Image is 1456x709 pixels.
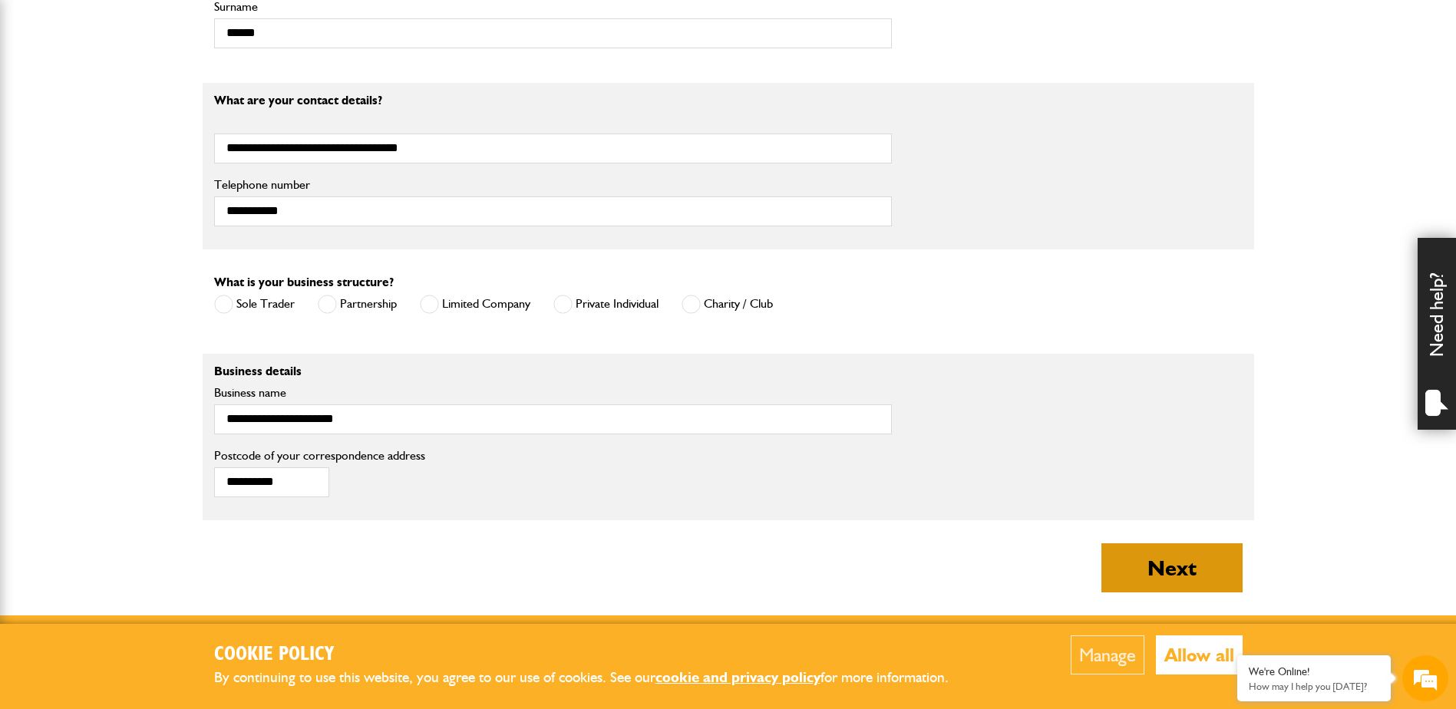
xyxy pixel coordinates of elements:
label: Partnership [318,295,397,314]
img: d_20077148190_company_1631870298795_20077148190 [26,85,64,107]
label: Private Individual [553,295,659,314]
input: Enter your email address [20,187,280,221]
label: What is your business structure? [214,276,394,289]
h2: Cookie Policy [214,643,974,667]
label: Postcode of your correspondence address [214,450,448,462]
p: How may I help you today? [1249,681,1379,692]
label: Limited Company [420,295,530,314]
button: Next [1101,543,1243,592]
label: Telephone number [214,179,892,191]
textarea: Type your message and hit 'Enter' [20,278,280,460]
div: Chat with us now [80,86,258,106]
label: Charity / Club [682,295,773,314]
div: Need help? [1418,238,1456,430]
button: Manage [1071,635,1144,674]
label: Sole Trader [214,295,295,314]
label: Business name [214,387,892,399]
label: Surname [214,1,892,13]
p: By continuing to use this website, you agree to our use of cookies. See our for more information. [214,666,974,690]
p: Business details [214,365,892,378]
a: cookie and privacy policy [655,668,820,686]
input: Enter your phone number [20,232,280,266]
input: Enter your last name [20,142,280,176]
em: Start Chat [209,473,279,493]
div: We're Online! [1249,665,1379,678]
div: Minimize live chat window [252,8,289,45]
button: Allow all [1156,635,1243,674]
p: What are your contact details? [214,94,892,107]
